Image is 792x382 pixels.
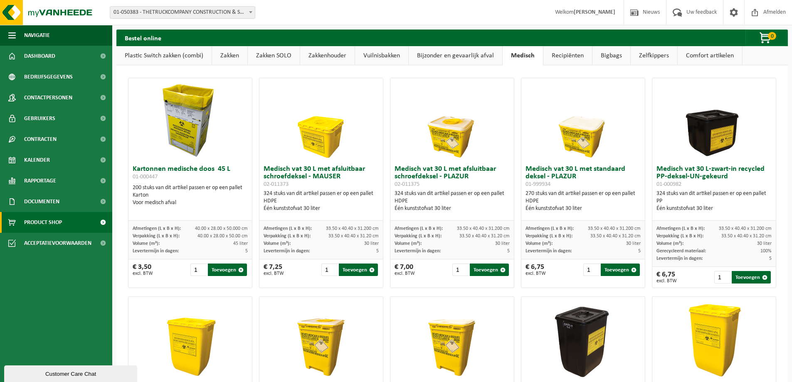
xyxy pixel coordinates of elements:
img: 02-011375 [411,78,494,161]
span: 30 liter [495,241,510,246]
span: 01-999934 [526,181,550,187]
img: 01-000979 [542,297,625,380]
h2: Bestel online [116,30,170,46]
input: 1 [452,264,469,276]
h3: Medisch vat 30 L met standaard deksel - PLAZUR [526,165,641,188]
span: 33.50 x 40.40 x 31.20 cm [459,234,510,239]
a: Medisch [503,46,543,65]
a: Plastic Switch zakken (combi) [116,46,212,65]
span: Volume (m³): [133,241,160,246]
input: 1 [190,264,207,276]
button: Toevoegen [470,264,509,276]
span: Documenten [24,191,59,212]
span: 40.00 x 28.00 x 50.00 cm [197,234,248,239]
span: 45 liter [233,241,248,246]
div: 270 stuks van dit artikel passen er op een pallet [526,190,641,212]
span: 33.50 x 40.40 x 31.200 cm [457,226,510,231]
div: € 7,00 [395,264,415,276]
span: excl. BTW [656,278,677,283]
div: Één kunststofvat 30 liter [656,205,772,212]
span: Gerecycleerd materiaal: [656,249,706,254]
span: Afmetingen (L x B x H): [133,226,181,231]
span: Verpakking (L x B x H): [656,234,703,239]
div: € 6,75 [526,264,546,276]
img: 01-000982 [673,78,756,161]
span: Verpakking (L x B x H): [133,234,180,239]
a: Vuilnisbakken [355,46,408,65]
button: 0 [745,30,787,46]
span: Afmetingen (L x B x H): [395,226,443,231]
div: HDPE [264,197,379,205]
span: excl. BTW [395,271,415,276]
span: Afmetingen (L x B x H): [526,226,574,231]
div: € 6,75 [656,271,677,283]
img: 02-011378 [149,297,232,380]
div: 324 stuks van dit artikel passen er op een pallet [395,190,510,212]
img: 02-011377 [280,297,363,380]
a: Zakken SOLO [248,46,300,65]
span: Gebruikers [24,108,55,129]
div: HDPE [395,197,510,205]
span: Afmetingen (L x B x H): [656,226,705,231]
span: Levertermijn in dagen: [656,256,703,261]
span: 02-011375 [395,181,419,187]
input: 1 [321,264,338,276]
span: Levertermijn in dagen: [133,249,179,254]
span: 33.50 x 40.40 x 31.200 cm [719,226,772,231]
span: Volume (m³): [526,241,553,246]
h3: Medisch vat 30 L met afsluitbaar schroefdeksel - PLAZUR [395,165,510,188]
span: 100% [760,249,772,254]
span: 01-050383 - THETRUCKCOMPANY CONSTRUCTION & SERVICE - GITS [110,7,255,18]
span: Verpakking (L x B x H): [264,234,311,239]
input: 1 [714,271,731,283]
span: 33.50 x 40.40 x 31.200 cm [588,226,641,231]
span: 30 liter [757,241,772,246]
span: Navigatie [24,25,50,46]
img: 01-999935 [411,297,494,380]
div: 324 stuks van dit artikel passen er op een pallet [656,190,772,212]
span: 5 [376,249,379,254]
a: Zakkenhouder [300,46,355,65]
span: 30 liter [364,241,379,246]
span: Volume (m³): [264,241,291,246]
div: Één kunststofvat 30 liter [526,205,641,212]
a: Bijzonder en gevaarlijk afval [409,46,502,65]
img: 01-999934 [542,78,625,161]
span: 5 [245,249,248,254]
span: 5 [638,249,641,254]
span: Volume (m³): [395,241,422,246]
span: Levertermijn in dagen: [526,249,572,254]
img: 01-000447 [149,78,232,161]
span: excl. BTW [264,271,284,276]
span: Contactpersonen [24,87,72,108]
h3: Kartonnen medische doos 45 L [133,165,248,182]
span: Volume (m³): [656,241,683,246]
div: 324 stuks van dit artikel passen er op een pallet [264,190,379,212]
a: Recipiënten [543,46,592,65]
span: 33.50 x 40.40 x 31.20 cm [328,234,379,239]
span: 5 [507,249,510,254]
div: Één kunststofvat 30 liter [264,205,379,212]
span: Contracten [24,129,57,150]
span: Afmetingen (L x B x H): [264,226,312,231]
button: Toevoegen [601,264,640,276]
span: Bedrijfsgegevens [24,67,73,87]
span: Dashboard [24,46,55,67]
h3: Medisch vat 30 L-zwart-in recycled PP-deksel-UN-gekeurd [656,165,772,188]
span: 5 [769,256,772,261]
div: € 7,25 [264,264,284,276]
span: Verpakking (L x B x H): [395,234,442,239]
div: Voor medisch afval [133,199,248,207]
span: Levertermijn in dagen: [264,249,310,254]
span: 01-000447 [133,174,158,180]
span: Kalender [24,150,50,170]
div: Karton [133,192,248,199]
div: PP [656,197,772,205]
span: excl. BTW [526,271,546,276]
span: 01-050383 - THETRUCKCOMPANY CONSTRUCTION & SERVICE - GITS [110,6,255,19]
span: 02-011373 [264,181,289,187]
div: 200 stuks van dit artikel passen er op een pallet [133,184,248,207]
a: Bigbags [592,46,630,65]
span: Acceptatievoorwaarden [24,233,91,254]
